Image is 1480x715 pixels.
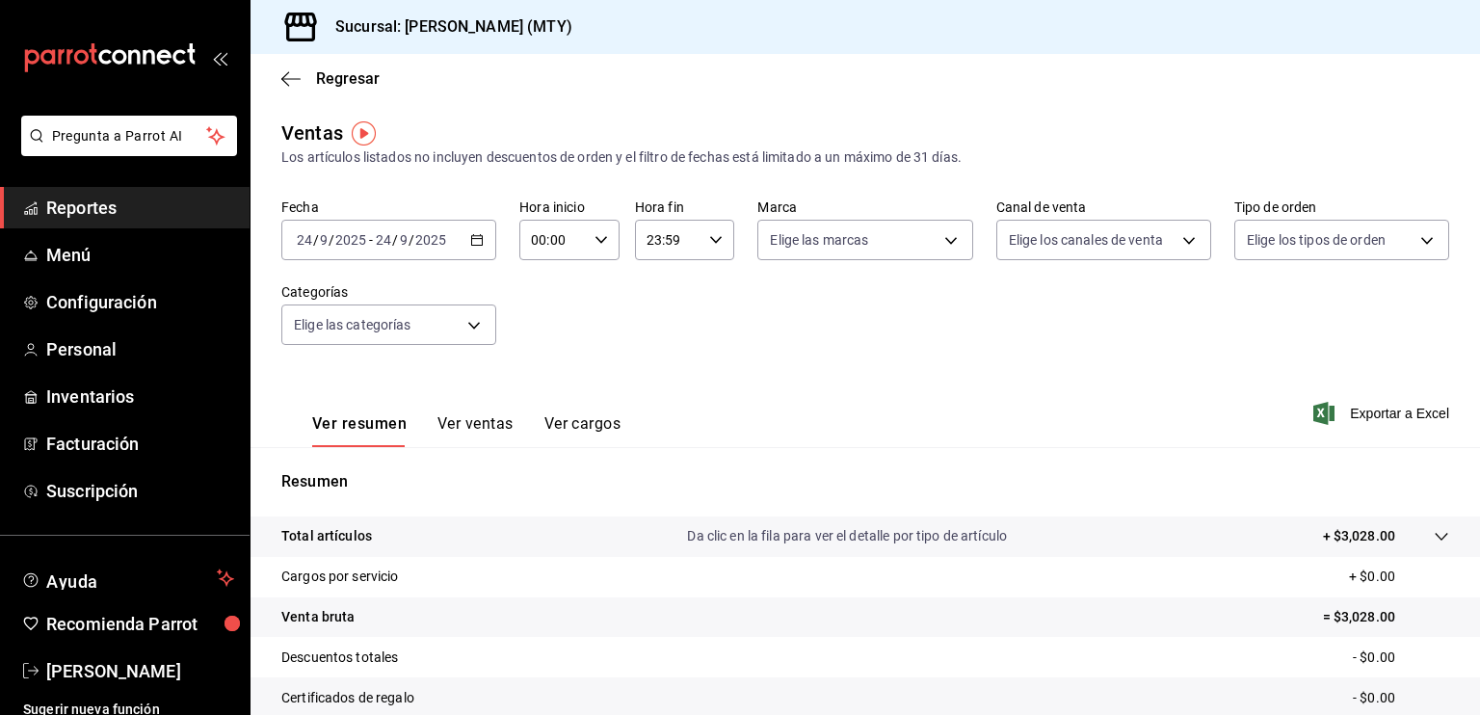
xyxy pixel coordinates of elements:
p: Da clic en la fila para ver el detalle por tipo de artículo [687,526,1007,546]
label: Tipo de orden [1234,200,1449,214]
button: Exportar a Excel [1317,402,1449,425]
label: Categorías [281,285,496,299]
label: Marca [757,200,972,214]
span: - [369,232,373,248]
span: Menú [46,242,234,268]
p: - $0.00 [1353,648,1449,668]
p: Total artículos [281,526,372,546]
div: Ventas [281,119,343,147]
span: Elige las categorías [294,315,411,334]
label: Canal de venta [996,200,1211,214]
button: Pregunta a Parrot AI [21,116,237,156]
span: Ayuda [46,567,209,590]
span: / [313,232,319,248]
input: ---- [334,232,367,248]
p: + $3,028.00 [1323,526,1395,546]
p: - $0.00 [1353,688,1449,708]
span: Elige los tipos de orden [1247,230,1386,250]
p: Venta bruta [281,607,355,627]
button: Ver cargos [544,414,621,447]
input: ---- [414,232,447,248]
span: Facturación [46,431,234,457]
span: Regresar [316,69,380,88]
span: Elige los canales de venta [1009,230,1163,250]
p: Certificados de regalo [281,688,414,708]
span: Recomienda Parrot [46,611,234,637]
span: Configuración [46,289,234,315]
span: [PERSON_NAME] [46,658,234,684]
h3: Sucursal: [PERSON_NAME] (MTY) [320,15,572,39]
input: -- [296,232,313,248]
span: Personal [46,336,234,362]
span: Suscripción [46,478,234,504]
span: / [329,232,334,248]
p: + $0.00 [1349,567,1449,587]
input: -- [319,232,329,248]
button: Regresar [281,69,380,88]
p: Cargos por servicio [281,567,399,587]
span: Elige las marcas [770,230,868,250]
img: Tooltip marker [352,121,376,146]
span: Pregunta a Parrot AI [52,126,207,146]
div: navigation tabs [312,414,621,447]
input: -- [399,232,409,248]
label: Hora inicio [519,200,620,214]
p: Resumen [281,470,1449,493]
p: = $3,028.00 [1323,607,1449,627]
button: Ver resumen [312,414,407,447]
span: Reportes [46,195,234,221]
input: -- [375,232,392,248]
span: / [392,232,398,248]
button: Ver ventas [437,414,514,447]
a: Pregunta a Parrot AI [13,140,237,160]
span: / [409,232,414,248]
span: Inventarios [46,384,234,410]
p: Descuentos totales [281,648,398,668]
button: open_drawer_menu [212,50,227,66]
div: Los artículos listados no incluyen descuentos de orden y el filtro de fechas está limitado a un m... [281,147,1449,168]
label: Fecha [281,200,496,214]
label: Hora fin [635,200,735,214]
